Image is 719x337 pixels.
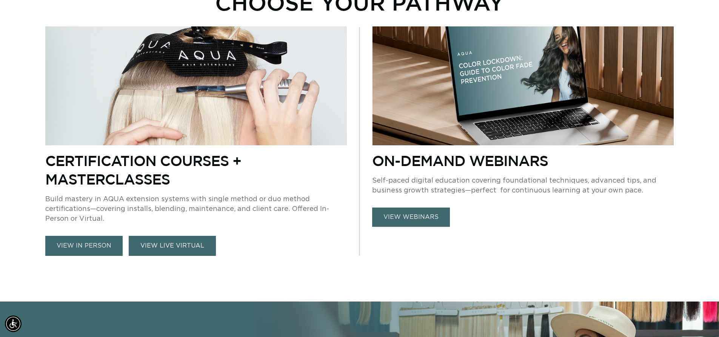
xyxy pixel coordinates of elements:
[372,151,674,170] p: On-Demand Webinars
[372,176,674,195] p: Self-paced digital education covering foundational techniques, advanced tips, and business growth...
[129,236,216,256] a: VIEW LIVE VIRTUAL
[5,315,22,332] div: Accessibility Menu
[45,194,347,224] p: Build mastery in AQUA extension systems with single method or duo method certifications—covering ...
[372,208,450,227] a: view webinars
[45,151,347,188] p: Certification Courses + Masterclasses
[45,236,123,256] a: view in person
